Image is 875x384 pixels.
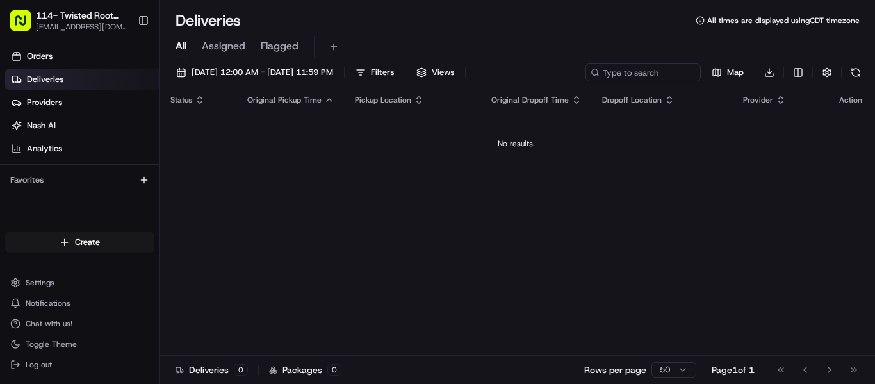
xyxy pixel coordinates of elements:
[26,298,70,308] span: Notifications
[327,364,341,376] div: 0
[602,95,662,105] span: Dropoff Location
[5,274,154,292] button: Settings
[5,170,154,190] div: Favorites
[350,63,400,81] button: Filters
[202,38,245,54] span: Assigned
[176,363,248,376] div: Deliveries
[5,46,159,67] a: Orders
[247,95,322,105] span: Original Pickup Time
[27,97,62,108] span: Providers
[5,69,159,90] a: Deliveries
[355,95,411,105] span: Pickup Location
[5,92,159,113] a: Providers
[585,63,701,81] input: Type to search
[847,63,865,81] button: Refresh
[170,95,192,105] span: Status
[5,335,154,353] button: Toggle Theme
[26,278,54,288] span: Settings
[5,232,154,253] button: Create
[75,237,100,248] span: Create
[26,319,72,329] span: Chat with us!
[36,9,127,22] button: 114- Twisted Root Burger - Plano
[411,63,460,81] button: Views
[371,67,394,78] span: Filters
[27,74,63,85] span: Deliveries
[261,38,298,54] span: Flagged
[27,120,56,131] span: Nash AI
[5,315,154,333] button: Chat with us!
[170,63,339,81] button: [DATE] 12:00 AM - [DATE] 11:59 PM
[839,95,862,105] div: Action
[165,138,867,149] div: No results.
[176,38,186,54] span: All
[27,143,62,154] span: Analytics
[491,95,569,105] span: Original Dropoff Time
[5,115,159,136] a: Nash AI
[706,63,749,81] button: Map
[36,22,127,32] button: [EMAIL_ADDRESS][DOMAIN_NAME]
[584,363,646,376] p: Rows per page
[5,356,154,374] button: Log out
[192,67,333,78] span: [DATE] 12:00 AM - [DATE] 11:59 PM
[432,67,454,78] span: Views
[743,95,773,105] span: Provider
[234,364,248,376] div: 0
[26,360,52,370] span: Log out
[269,363,341,376] div: Packages
[27,51,53,62] span: Orders
[176,10,241,31] h1: Deliveries
[5,5,133,36] button: 114- Twisted Root Burger - Plano[EMAIL_ADDRESS][DOMAIN_NAME]
[727,67,744,78] span: Map
[707,15,860,26] span: All times are displayed using CDT timezone
[5,138,159,159] a: Analytics
[5,294,154,312] button: Notifications
[26,339,77,349] span: Toggle Theme
[712,363,755,376] div: Page 1 of 1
